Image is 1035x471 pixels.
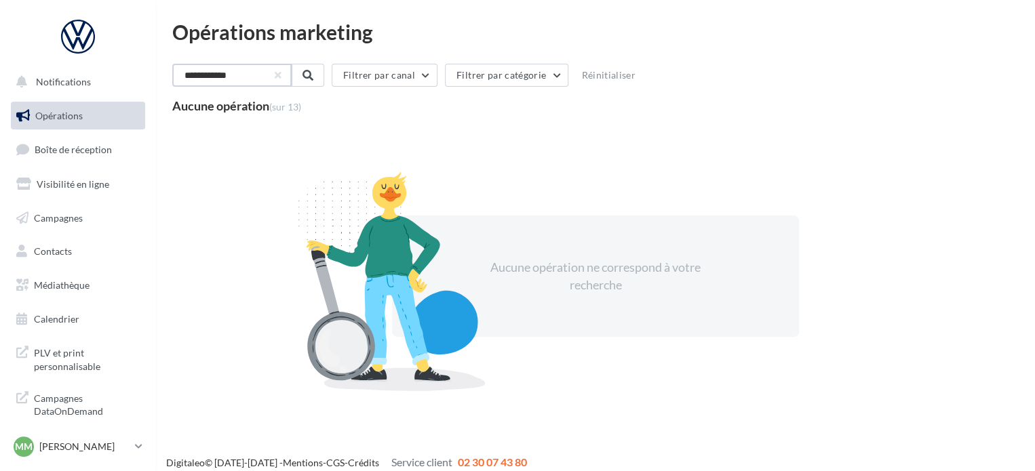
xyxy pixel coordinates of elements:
[34,211,83,223] span: Campagnes
[391,455,452,468] span: Service client
[8,305,148,333] a: Calendrier
[36,76,91,87] span: Notifications
[8,204,148,232] a: Campagnes
[8,102,148,130] a: Opérations
[34,389,140,418] span: Campagnes DataOnDemand
[172,22,1019,42] div: Opérations marketing
[348,457,379,468] a: Crédits
[269,101,301,112] span: (sur 13)
[35,110,83,121] span: Opérations
[34,344,140,373] span: PLV et print personnalisable
[34,245,72,257] span: Contacts
[166,457,205,468] a: Digitaleo
[39,440,130,453] p: [PERSON_NAME]
[8,135,148,164] a: Boîte de réception
[283,457,323,468] a: Mentions
[326,457,345,468] a: CGS
[8,384,148,424] a: Campagnes DataOnDemand
[332,64,437,87] button: Filtrer par canal
[37,178,109,190] span: Visibilité en ligne
[8,271,148,300] a: Médiathèque
[576,67,641,83] button: Réinitialiser
[8,170,148,199] a: Visibilité en ligne
[445,64,568,87] button: Filtrer par catégorie
[458,455,527,468] span: 02 30 07 43 80
[11,434,145,459] a: MM [PERSON_NAME]
[35,144,112,155] span: Boîte de réception
[172,100,301,112] div: Aucune opération
[34,313,79,325] span: Calendrier
[15,440,33,453] span: MM
[479,259,712,293] div: Aucune opération ne correspond à votre recherche
[8,338,148,378] a: PLV et print personnalisable
[8,237,148,266] a: Contacts
[34,279,90,291] span: Médiathèque
[8,68,142,96] button: Notifications
[166,457,527,468] span: © [DATE]-[DATE] - - -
